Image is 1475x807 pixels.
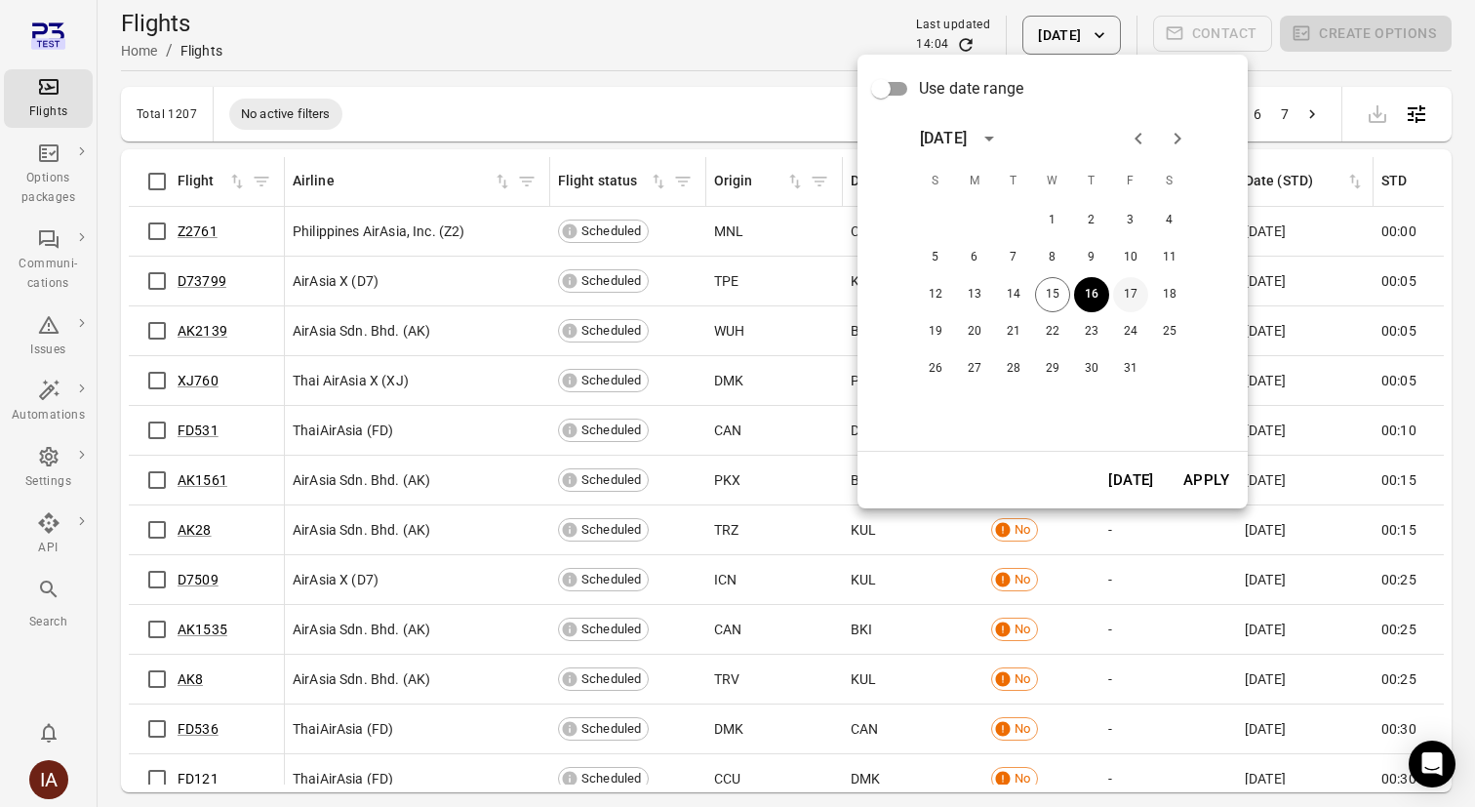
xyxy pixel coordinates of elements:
div: Open Intercom Messenger [1409,741,1455,787]
button: 2 [1074,203,1109,238]
div: [DATE] [920,127,967,150]
button: 25 [1152,314,1187,349]
button: 30 [1074,351,1109,386]
button: 19 [918,314,953,349]
button: 3 [1113,203,1148,238]
button: 13 [957,277,992,312]
span: Sunday [918,162,953,201]
span: Thursday [1074,162,1109,201]
button: 29 [1035,351,1070,386]
span: Monday [957,162,992,201]
button: 5 [918,240,953,275]
button: 23 [1074,314,1109,349]
button: 18 [1152,277,1187,312]
span: Saturday [1152,162,1187,201]
button: Previous month [1119,119,1158,158]
button: 28 [996,351,1031,386]
button: 6 [957,240,992,275]
button: 11 [1152,240,1187,275]
button: Next month [1158,119,1197,158]
span: Wednesday [1035,162,1070,201]
button: 9 [1074,240,1109,275]
button: 1 [1035,203,1070,238]
button: 31 [1113,351,1148,386]
button: 17 [1113,277,1148,312]
button: 26 [918,351,953,386]
button: 8 [1035,240,1070,275]
button: 15 [1035,277,1070,312]
span: Use date range [919,77,1023,101]
button: 22 [1035,314,1070,349]
button: Apply [1173,460,1240,501]
button: 7 [996,240,1031,275]
button: 24 [1113,314,1148,349]
button: calendar view is open, switch to year view [973,122,1006,155]
button: 12 [918,277,953,312]
span: Friday [1113,162,1148,201]
button: 16 [1074,277,1109,312]
span: Tuesday [996,162,1031,201]
button: 10 [1113,240,1148,275]
button: 4 [1152,203,1187,238]
button: 21 [996,314,1031,349]
button: [DATE] [1097,460,1165,501]
button: 14 [996,277,1031,312]
button: 27 [957,351,992,386]
button: 20 [957,314,992,349]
